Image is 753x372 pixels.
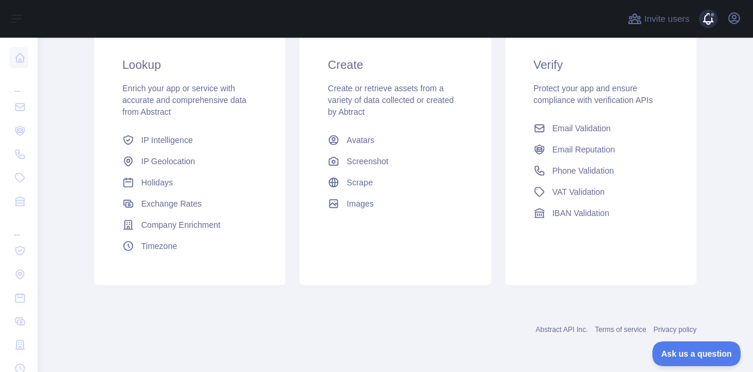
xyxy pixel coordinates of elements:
[644,12,689,26] span: Invite users
[328,57,462,73] h3: Create
[552,122,611,134] span: Email Validation
[122,84,246,117] span: Enrich your app or service with accurate and comprehensive data from Abstract
[595,325,646,334] a: Terms of service
[534,57,668,73] h3: Verify
[9,71,28,94] div: ...
[552,207,609,219] span: IBAN Validation
[122,57,257,73] h3: Lookup
[118,129,262,151] a: IP Intelligence
[323,172,467,193] a: Scrape
[141,240,177,252] span: Timezone
[534,84,653,105] span: Protect your app and ensure compliance with verification APIs
[118,151,262,172] a: IP Geolocation
[346,134,374,146] span: Avatars
[346,198,374,210] span: Images
[346,155,388,167] span: Screenshot
[529,181,673,202] a: VAT Validation
[323,129,467,151] a: Avatars
[654,325,697,334] a: Privacy policy
[552,186,605,198] span: VAT Validation
[529,202,673,224] a: IBAN Validation
[141,177,173,188] span: Holidays
[118,193,262,214] a: Exchange Rates
[141,134,193,146] span: IP Intelligence
[529,139,673,160] a: Email Reputation
[323,193,467,214] a: Images
[529,160,673,181] a: Phone Validation
[529,118,673,139] a: Email Validation
[9,214,28,238] div: ...
[346,177,372,188] span: Scrape
[652,341,741,366] iframe: Toggle Customer Support
[118,214,262,235] a: Company Enrichment
[118,172,262,193] a: Holidays
[328,84,454,117] span: Create or retrieve assets from a variety of data collected or created by Abtract
[141,198,202,210] span: Exchange Rates
[118,235,262,257] a: Timezone
[552,144,615,155] span: Email Reputation
[323,151,467,172] a: Screenshot
[552,165,614,177] span: Phone Validation
[141,155,195,167] span: IP Geolocation
[536,325,588,334] a: Abstract API Inc.
[625,9,692,28] button: Invite users
[141,219,221,231] span: Company Enrichment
